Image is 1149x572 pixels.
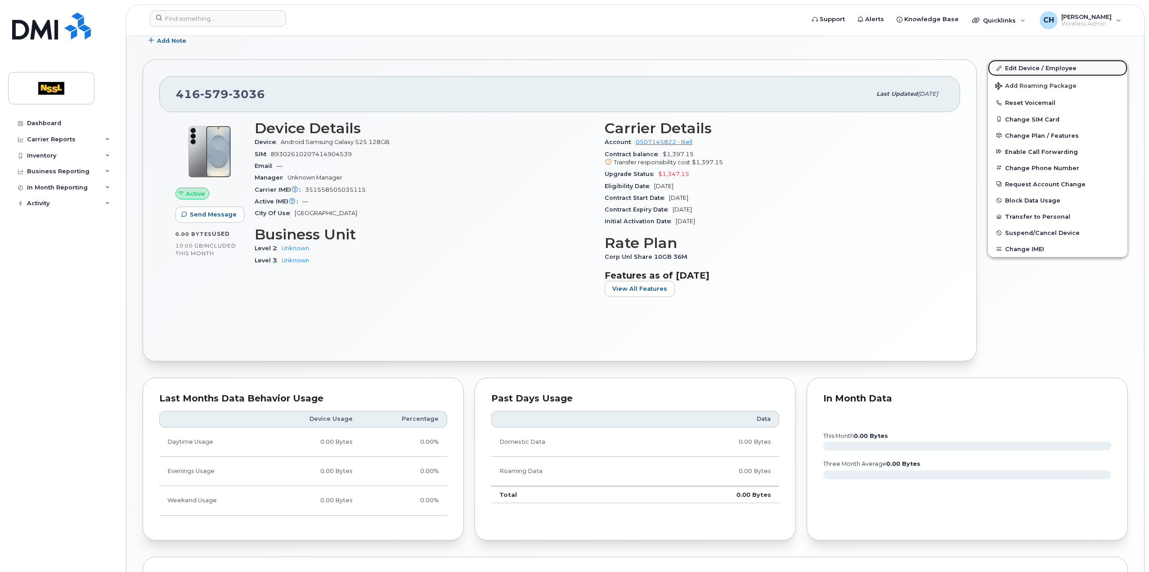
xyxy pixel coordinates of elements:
[255,186,305,193] span: Carrier IMEI
[650,428,779,457] td: 0.00 Bytes
[605,171,658,177] span: Upgrade Status
[277,162,283,169] span: —
[265,486,361,515] td: 0.00 Bytes
[904,15,959,24] span: Knowledge Base
[673,206,692,213] span: [DATE]
[255,139,281,145] span: Device
[988,111,1127,127] button: Change SIM Card
[806,10,851,28] a: Support
[491,457,650,486] td: Roaming Data
[865,15,884,24] span: Alerts
[692,159,723,166] span: $1,397.15
[605,218,676,225] span: Initial Activation Date
[287,174,342,181] span: Unknown Manager
[150,10,286,27] input: Find something...
[1005,148,1078,155] span: Enable Call Forwarding
[988,160,1127,176] button: Change Phone Number
[295,210,357,216] span: [GEOGRAPHIC_DATA]
[605,120,944,136] h3: Carrier Details
[255,151,271,158] span: SIM
[988,241,1127,257] button: Change IMEI
[820,15,845,24] span: Support
[988,176,1127,192] button: Request Account Change
[305,186,366,193] span: 351558505035115
[143,32,194,49] button: Add Note
[255,174,287,181] span: Manager
[255,210,295,216] span: City Of Use
[995,82,1077,91] span: Add Roaming Package
[159,486,265,515] td: Weekend Usage
[183,125,237,179] img: s25plus.png
[605,151,944,167] span: $1,397.15
[988,208,1127,225] button: Transfer to Personal
[605,151,663,158] span: Contract balance
[605,139,636,145] span: Account
[605,194,669,201] span: Contract Start Date
[265,411,361,427] th: Device Usage
[186,189,205,198] span: Active
[361,457,447,486] td: 0.00%
[988,192,1127,208] button: Block Data Usage
[886,460,920,467] tspan: 0.00 Bytes
[302,198,308,205] span: —
[361,428,447,457] td: 0.00%
[988,60,1127,76] a: Edit Device / Employee
[255,245,282,252] span: Level 2
[918,90,938,97] span: [DATE]
[605,183,654,189] span: Eligibility Date
[823,394,1111,403] div: In Month Data
[1061,13,1112,20] span: [PERSON_NAME]
[281,139,390,145] span: Android Samsung Galaxy S25 128GB
[255,198,302,205] span: Active IMEI
[282,257,309,264] a: Unknown
[654,183,673,189] span: [DATE]
[605,270,944,281] h3: Features as of [DATE]
[669,194,688,201] span: [DATE]
[988,76,1127,95] button: Add Roaming Package
[1005,230,1080,236] span: Suspend/Cancel Device
[361,486,447,515] td: 0.00%
[255,162,277,169] span: Email
[175,231,212,237] span: 0.00 Bytes
[159,428,265,457] td: Daytime Usage
[988,225,1127,241] button: Suspend/Cancel Device
[658,171,689,177] span: $1,347.15
[1005,132,1079,139] span: Change Plan / Features
[650,486,779,503] td: 0.00 Bytes
[605,235,944,251] h3: Rate Plan
[1033,11,1127,29] div: Chris Haun
[190,210,237,219] span: Send Message
[255,120,594,136] h3: Device Details
[175,207,244,223] button: Send Message
[265,428,361,457] td: 0.00 Bytes
[823,432,888,439] text: this month
[175,242,236,257] span: included this month
[983,17,1016,24] span: Quicklinks
[854,432,888,439] tspan: 0.00 Bytes
[175,243,203,249] span: 10.00 GB
[159,457,265,486] td: Evenings Usage
[605,281,675,297] button: View All Features
[650,457,779,486] td: 0.00 Bytes
[229,87,265,101] span: 3036
[988,144,1127,160] button: Enable Call Forwarding
[271,151,352,158] span: 89302610207414904539
[605,206,673,213] span: Contract Expiry Date
[890,10,965,28] a: Knowledge Base
[255,257,282,264] span: Level 3
[255,226,594,243] h3: Business Unit
[282,245,309,252] a: Unknown
[1061,20,1112,27] span: Wireless Admin
[605,253,692,260] span: Corp Unl Share 10GB 36M
[159,486,447,515] tr: Friday from 6:00pm to Monday 8:00am
[159,394,447,403] div: Last Months Data Behavior Usage
[265,457,361,486] td: 0.00 Bytes
[876,90,918,97] span: Last updated
[966,11,1032,29] div: Quicklinks
[851,10,890,28] a: Alerts
[361,411,447,427] th: Percentage
[1043,15,1054,26] span: CH
[823,460,920,467] text: three month average
[176,87,265,101] span: 416
[159,457,447,486] tr: Weekdays from 6:00pm to 8:00am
